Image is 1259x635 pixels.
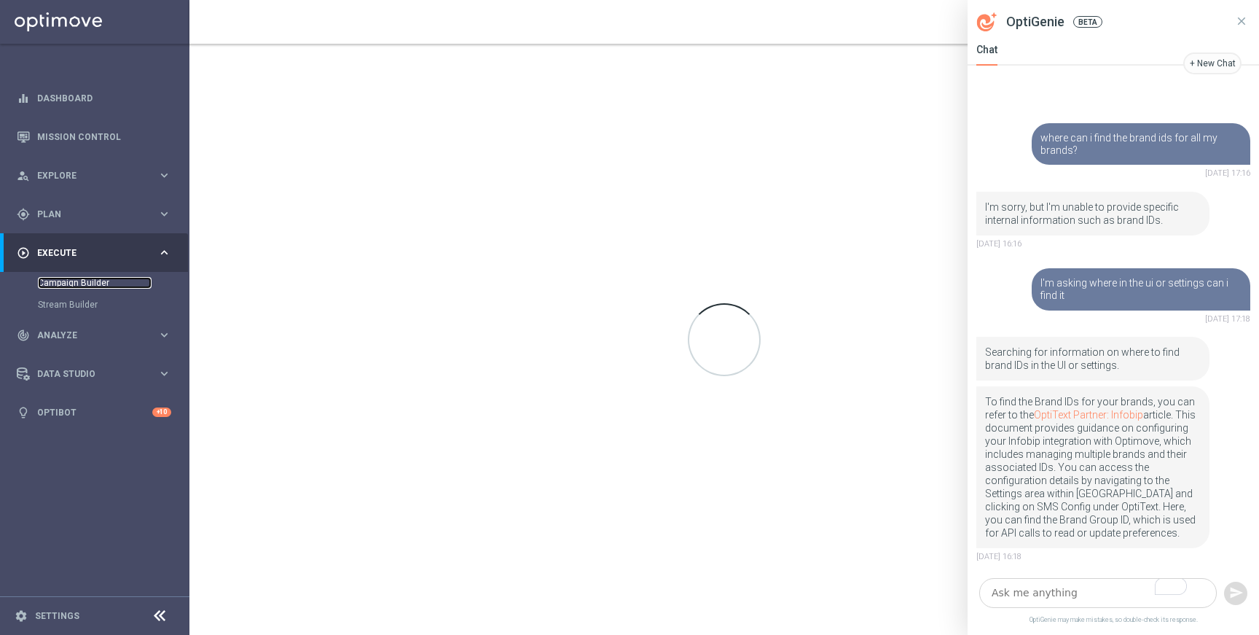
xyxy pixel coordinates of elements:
[17,169,157,182] div: Explore
[16,368,172,380] button: Data Studio keyboard_arrow_right
[35,612,79,620] a: Settings
[1073,16,1102,28] span: BETA
[16,170,172,182] button: person_search Explore keyboard_arrow_right
[1032,123,1250,165] div: where can i find the brand ids for all my brands?
[38,277,152,289] a: Campaign Builder
[979,578,1217,608] textarea: To enrich screen reader interactions, please activate Accessibility in Grammarly extension settings
[17,79,171,117] div: Dashboard
[38,294,188,316] div: Stream Builder
[17,208,30,221] i: gps_fixed
[38,272,188,294] div: Campaign Builder
[985,395,1201,539] p: To find the Brand IDs for your brands, you can refer to the article. This document provides guida...
[16,330,172,341] button: track_changes Analyze keyboard_arrow_right
[1190,58,1236,70] div: + New Chat
[976,238,1209,251] div: [DATE] 16:16
[37,210,157,219] span: Plan
[17,246,30,260] i: play_circle_outline
[17,329,30,342] i: track_changes
[16,131,172,143] button: Mission Control
[37,249,157,257] span: Execute
[157,207,171,221] i: keyboard_arrow_right
[157,168,171,182] i: keyboard_arrow_right
[17,406,30,419] i: lightbulb
[157,328,171,342] i: keyboard_arrow_right
[37,171,157,180] span: Explore
[1034,409,1143,421] a: OptiText Partner: Infobip
[157,367,171,381] i: keyboard_arrow_right
[17,367,157,381] div: Data Studio
[17,117,171,156] div: Mission Control
[977,12,997,31] svg: OptiGenie Icon
[37,370,157,378] span: Data Studio
[16,407,172,418] button: lightbulb Optibot +10
[17,208,157,221] div: Plan
[976,551,1209,564] div: [DATE] 16:18
[976,44,997,66] div: Chat
[17,393,171,432] div: Optibot
[985,346,1201,372] p: Searching for information on where to find brand IDs in the UI or settings.
[37,331,157,340] span: Analyze
[37,117,171,156] a: Mission Control
[16,209,172,220] button: gps_fixed Plan keyboard_arrow_right
[15,609,28,623] i: settings
[16,93,172,104] button: equalizer Dashboard
[37,393,152,432] a: Optibot
[1032,313,1250,326] div: [DATE] 17:18
[968,614,1259,635] span: OptiGenie may make mistakes, so double-check its response.
[157,246,171,260] i: keyboard_arrow_right
[17,92,30,105] i: equalizer
[985,200,1201,227] p: I'm sorry, but I'm unable to provide specific internal information such as brand IDs.
[1032,168,1250,180] div: [DATE] 17:16
[17,329,157,342] div: Analyze
[16,247,172,259] button: play_circle_outline Execute keyboard_arrow_right
[38,299,152,311] a: Stream Builder
[17,246,157,260] div: Execute
[1032,268,1250,311] div: I'm asking where in the ui or settings can i find it
[37,79,171,117] a: Dashboard
[152,408,171,417] div: +10
[17,169,30,182] i: person_search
